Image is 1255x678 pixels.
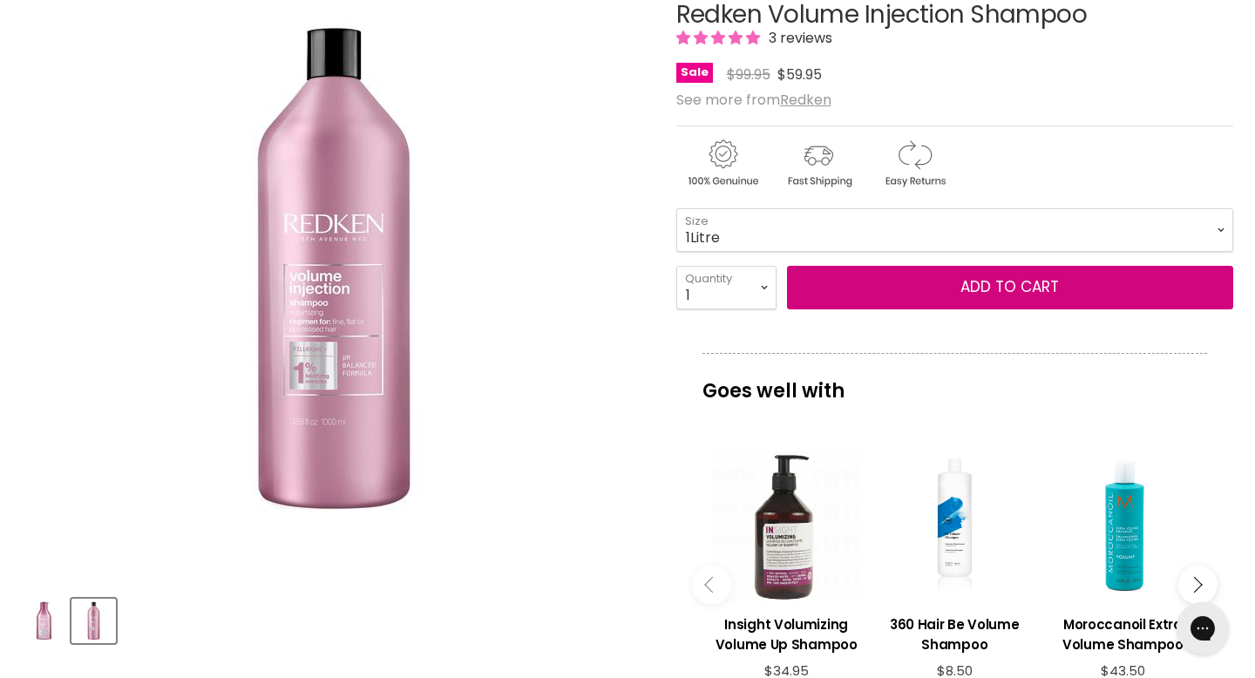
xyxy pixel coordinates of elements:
img: returns.gif [868,137,960,190]
span: 5.00 stars [676,28,763,48]
button: Add to cart [787,266,1233,309]
button: Redken Volume Injection Shampoo [71,599,116,643]
img: genuine.gif [676,137,769,190]
span: 3 reviews [763,28,832,48]
div: Product thumbnails [19,593,648,643]
a: View product:Moroccanoil Extra Volume Shampoo [1048,601,1198,663]
select: Quantity [676,266,777,309]
img: Redken Volume Injection Shampoo [72,8,595,531]
img: Redken Volume Injection Shampoo [24,600,64,641]
h1: Redken Volume Injection Shampoo [676,2,1233,29]
p: Goes well with [702,353,1207,410]
span: $99.95 [727,64,770,85]
a: View product:Insight Volumizing Volume Up Shampoo [711,601,862,663]
span: See more from [676,90,831,110]
a: View product:360 Hair Be Volume Shampoo [879,601,1030,663]
button: Redken Volume Injection Shampoo [22,599,66,643]
iframe: Gorgias live chat messenger [1168,596,1238,661]
span: $59.95 [777,64,822,85]
h3: Moroccanoil Extra Volume Shampoo [1048,614,1198,654]
h3: 360 Hair Be Volume Shampoo [879,614,1030,654]
h3: Insight Volumizing Volume Up Shampoo [711,614,862,654]
a: Redken [780,90,831,110]
img: Redken Volume Injection Shampoo [73,600,114,641]
span: Add to cart [960,276,1059,297]
img: shipping.gif [772,137,865,190]
span: Sale [676,63,713,83]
